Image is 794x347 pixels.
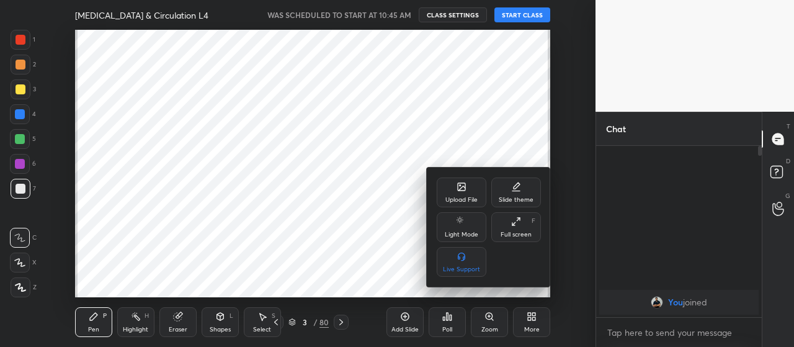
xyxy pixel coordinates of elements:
div: Slide theme [499,197,533,203]
div: Full screen [501,232,532,238]
div: Upload File [445,197,478,203]
div: Light Mode [445,232,478,238]
div: Live Support [443,266,480,273]
div: F [532,218,535,224]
